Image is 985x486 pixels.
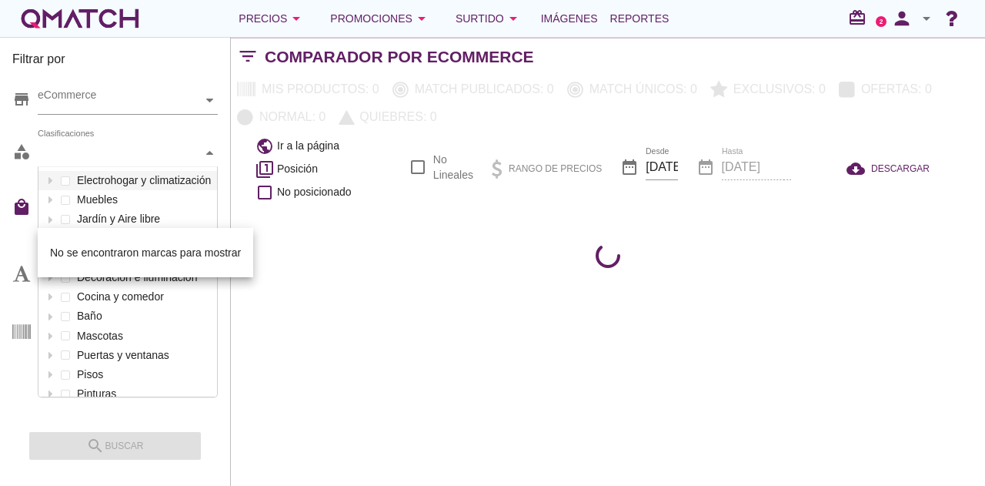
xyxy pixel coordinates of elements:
i: category [12,142,31,161]
i: filter_list [231,56,265,57]
i: arrow_drop_down [287,9,306,28]
i: redeem [848,8,873,27]
label: No Lineales [433,152,473,183]
span: No posicionado [277,184,352,200]
span: Reportes [610,9,669,28]
i: arrow_drop_down [412,9,431,28]
label: Pinturas [73,384,213,404]
i: cloud_download [846,159,871,178]
input: Desde [646,155,677,179]
label: Mascotas [73,327,213,346]
text: 2 [880,18,883,25]
label: Decoración e iluminación [73,268,213,287]
label: Electrohogar y climatización [73,171,213,190]
a: Reportes [604,3,676,34]
h3: Filtrar por [12,50,218,75]
button: Promociones [318,3,443,34]
i: person [886,8,917,29]
i: public [255,137,274,156]
span: Posición [277,161,318,177]
i: filter_1 [255,160,274,179]
i: date_range [620,158,639,176]
a: white-qmatch-logo [18,3,142,34]
i: check_box_outline_blank [255,183,274,202]
button: Precios [226,3,318,34]
span: Imágenes [541,9,598,28]
i: local_mall [12,198,31,216]
h2: Comparador por eCommerce [265,45,534,69]
div: Promociones [330,9,431,28]
button: DESCARGAR [834,155,942,183]
label: Pisos [73,365,213,384]
label: Cocina y comedor [73,287,213,307]
a: Imágenes [535,3,604,34]
span: Ir a la página [277,138,339,154]
div: Surtido [456,9,523,28]
label: Muebles [73,190,213,209]
label: Jardín y Aire libre [73,209,213,229]
span: DESCARGAR [871,162,930,176]
label: Baño [73,307,213,326]
button: Surtido [443,3,535,34]
a: 2 [876,16,886,27]
i: arrow_drop_down [504,9,523,28]
div: No se encontraron marcas para mostrar [50,243,241,262]
i: arrow_drop_down [917,9,936,28]
div: Precios [239,9,306,28]
i: store [12,90,31,109]
label: Puertas y ventanas [73,346,213,365]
